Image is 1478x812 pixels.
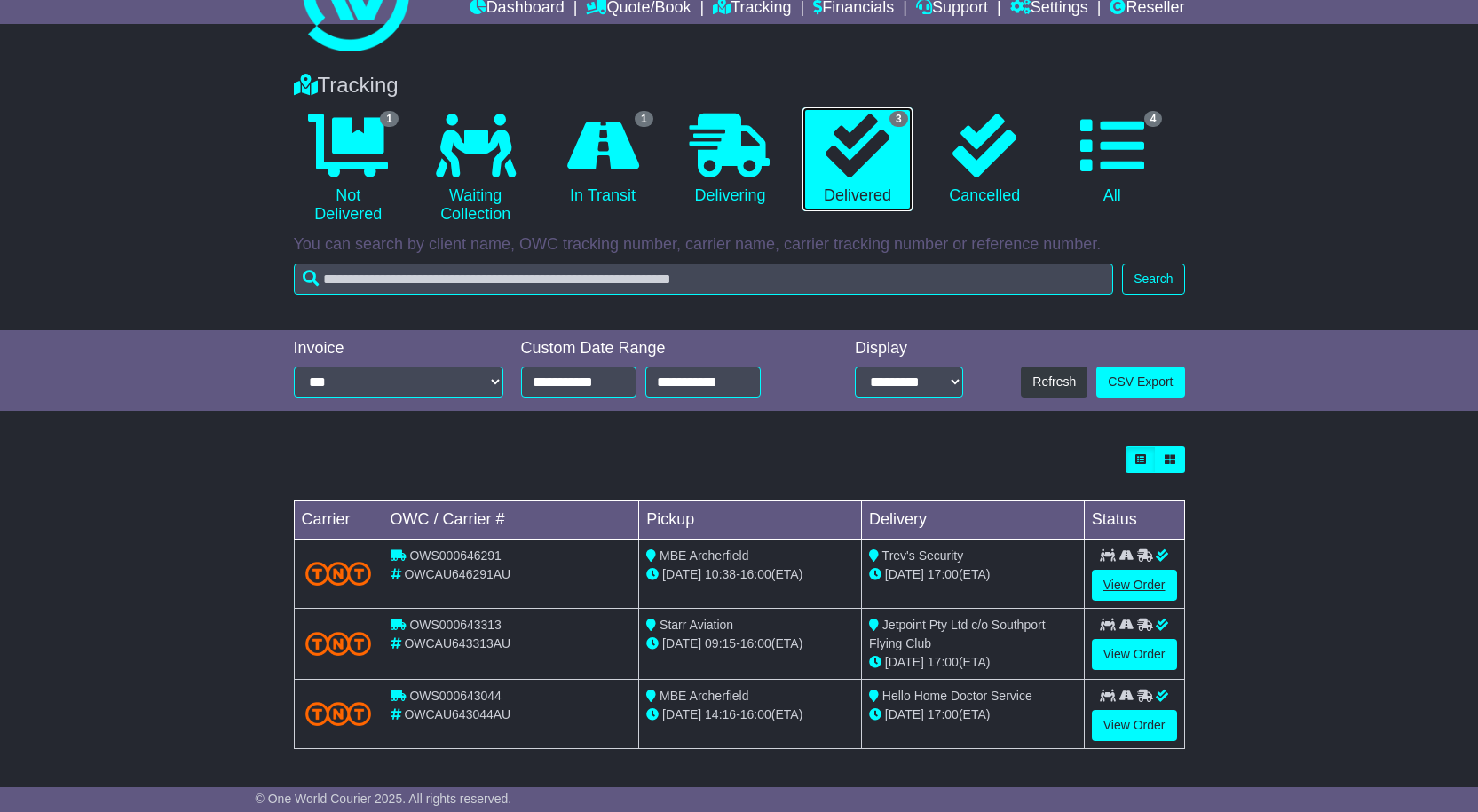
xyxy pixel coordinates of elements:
[1084,501,1184,540] td: Status
[1092,710,1177,741] a: View Order
[294,339,503,359] div: Invoice
[885,567,924,581] span: [DATE]
[548,107,657,212] a: 1 In Transit
[740,636,771,650] span: 16:00
[285,73,1194,99] div: Tracking
[635,111,653,127] span: 1
[409,689,502,703] span: OWS000643044
[1122,264,1184,295] button: Search
[305,632,372,656] img: TNT_Domestic.png
[383,501,639,540] td: OWC / Carrier #
[404,567,510,581] span: OWCAU646291AU
[869,653,1077,672] div: (ETA)
[869,706,1077,724] div: (ETA)
[662,567,701,581] span: [DATE]
[861,501,1084,540] td: Delivery
[409,618,502,632] span: OWS000643313
[882,548,964,563] span: Trev's Security
[660,618,733,632] span: Starr Aviation
[705,567,736,581] span: 10:38
[662,707,701,721] span: [DATE]
[294,107,403,231] a: 1 Not Delivered
[305,702,372,726] img: TNT_Domestic.png
[305,562,372,586] img: TNT_Domestic.png
[380,111,399,127] span: 1
[639,501,862,540] td: Pickup
[521,339,806,359] div: Custom Date Range
[256,792,512,806] span: © One World Courier 2025. All rights reserved.
[1096,367,1184,398] a: CSV Export
[930,107,1039,212] a: Cancelled
[869,565,1077,584] div: (ETA)
[882,689,1032,703] span: Hello Home Doctor Service
[885,655,924,669] span: [DATE]
[1021,367,1087,398] button: Refresh
[928,655,959,669] span: 17:00
[705,707,736,721] span: 14:16
[646,635,854,653] div: - (ETA)
[421,107,530,231] a: Waiting Collection
[646,565,854,584] div: - (ETA)
[294,235,1185,255] p: You can search by client name, OWC tracking number, carrier name, carrier tracking number or refe...
[409,548,502,563] span: OWS000646291
[1144,111,1163,127] span: 4
[404,636,510,650] span: OWCAU643313AU
[885,707,924,721] span: [DATE]
[889,111,908,127] span: 3
[676,107,785,212] a: Delivering
[294,501,383,540] td: Carrier
[928,567,959,581] span: 17:00
[646,706,854,724] div: - (ETA)
[928,707,959,721] span: 17:00
[869,618,1046,650] span: Jetpoint Pty Ltd c/o Southport Flying Club
[740,567,771,581] span: 16:00
[660,689,748,703] span: MBE Archerfield
[404,707,510,721] span: OWCAU643044AU
[662,636,701,650] span: [DATE]
[705,636,736,650] span: 09:15
[660,548,748,563] span: MBE Archerfield
[1092,639,1177,670] a: View Order
[1057,107,1166,212] a: 4 All
[855,339,963,359] div: Display
[1092,570,1177,601] a: View Order
[740,707,771,721] span: 16:00
[802,107,912,212] a: 3 Delivered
